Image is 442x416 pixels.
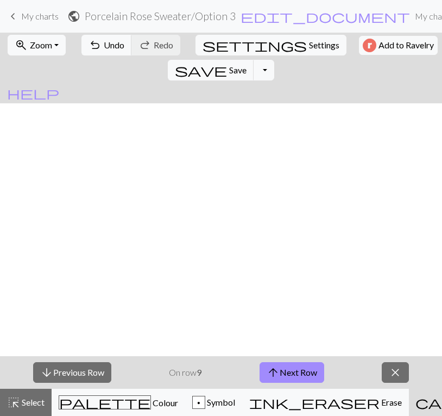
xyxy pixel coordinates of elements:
button: Previous Row [33,362,111,383]
p: On row [169,366,201,379]
span: highlight_alt [7,395,20,410]
span: arrow_upward [267,365,280,380]
button: Next Row [260,362,324,383]
i: Settings [203,39,307,52]
span: Colour [151,398,178,408]
span: help [7,85,59,101]
h2: Porcelain Rose Sweater / Option 3 [85,10,236,22]
button: Colour [52,389,185,416]
button: Add to Ravelry [359,36,438,55]
button: Erase [242,389,409,416]
span: keyboard_arrow_left [7,9,20,24]
span: Settings [309,39,339,52]
span: save [175,63,227,78]
span: ink_eraser [249,395,380,410]
span: arrow_downward [40,365,53,380]
button: SettingsSettings [195,35,346,55]
span: close [389,365,402,380]
strong: 9 [197,367,201,377]
span: public [67,9,80,24]
span: Save [229,65,247,75]
span: palette [59,395,150,410]
a: My charts [7,7,59,26]
span: Select [20,397,45,407]
span: Erase [380,397,402,407]
span: zoom_in [15,38,28,53]
div: p [193,396,205,409]
button: Undo [81,35,132,55]
button: p Symbol [185,389,242,416]
button: Save [168,60,254,80]
span: My charts [21,11,59,21]
span: settings [203,38,307,53]
img: Ravelry [363,39,376,52]
span: Zoom [30,40,52,50]
button: Zoom [8,35,66,55]
span: Undo [104,40,124,50]
span: edit_document [241,9,410,24]
span: Symbol [205,397,235,407]
span: undo [89,38,102,53]
span: Add to Ravelry [378,39,434,52]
